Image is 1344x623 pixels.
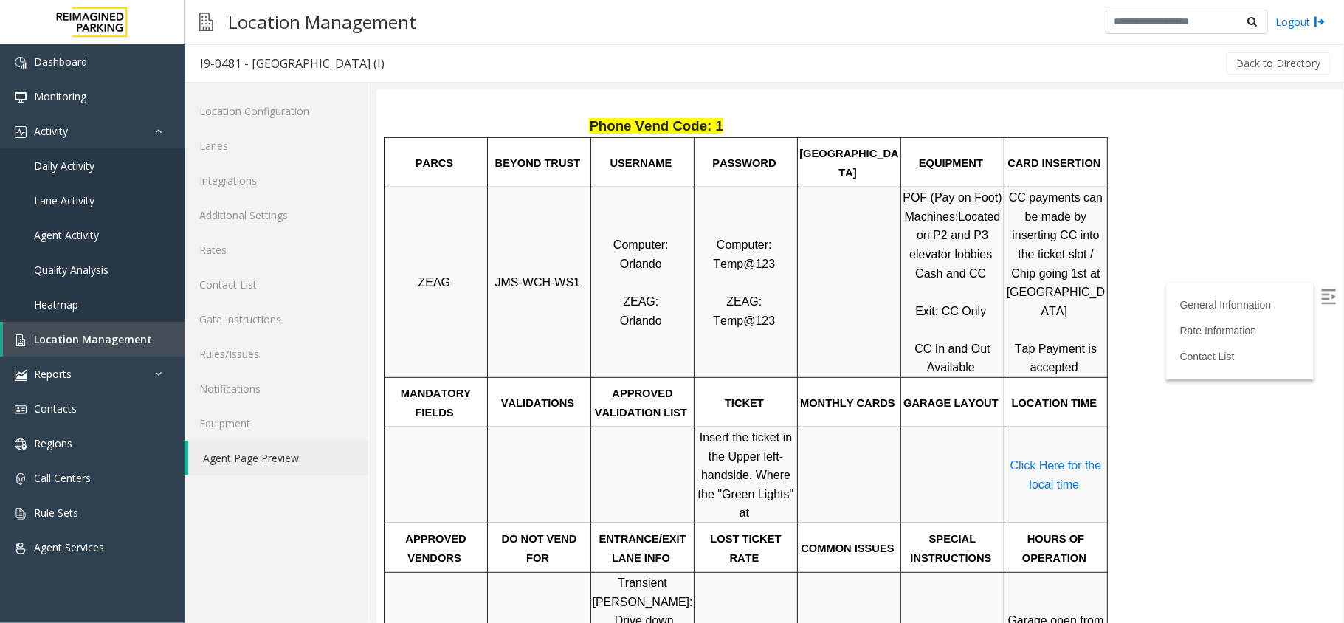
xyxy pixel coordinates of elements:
[630,101,730,227] span: CC payments can be made by inserting CC into the ticket slot / Chip going 1st at [GEOGRAPHIC_DATA]
[15,508,27,520] img: 'icon'
[638,252,724,284] span: Tap Payment is accepted
[185,337,368,371] a: Rules/Issues
[34,124,68,138] span: Activity
[29,443,92,474] span: APPROVED VENDORS
[234,67,296,79] span: USERNAME
[350,205,385,218] span: ZEAG:
[15,438,27,450] img: 'icon'
[34,471,91,485] span: Call Centers
[337,224,399,237] span: Temp@123
[340,148,396,161] span: Computer:
[237,148,292,161] span: Computer:
[15,57,27,69] img: 'icon'
[199,4,213,40] img: pageIcon
[804,209,895,221] a: General Information
[218,297,311,328] span: APPROVED VALIDATION LIST
[527,307,622,319] span: GARAGE LAYOUT
[34,506,78,520] span: Rule Sets
[119,186,204,199] span: JMS-WCH-WS1
[15,126,27,138] img: 'icon'
[24,297,97,328] span: MANDATORY FIELDS
[244,224,286,237] span: Orlando
[3,322,185,357] a: Location Management
[323,341,419,391] span: Insert the ticket in the Upper left-hand
[34,159,94,173] span: Daily Activity
[221,4,424,40] h3: Location Management
[804,261,858,272] a: Contact List
[423,58,522,89] span: [GEOGRAPHIC_DATA]
[34,402,77,416] span: Contacts
[631,67,724,79] span: CARD INSERTION
[15,369,27,381] img: 'icon'
[34,228,99,242] span: Agent Activity
[185,94,368,128] a: Location Configuration
[15,473,27,485] img: 'icon'
[336,67,399,79] span: PASSWORD
[1227,52,1330,75] button: Back to Directory
[539,215,610,227] span: Exit: CC Only
[34,332,152,346] span: Location Management
[125,443,204,474] span: DO NOT VEND FOR
[334,443,407,474] span: LOST TICKET RATE
[216,486,316,556] span: Transient [PERSON_NAME]: Drive down ramp, press
[1314,14,1326,30] img: logout
[34,89,86,103] span: Monitoring
[337,168,399,180] span: Temp@123
[533,139,616,171] span: on P2 and P3 elevator lobbies
[247,205,282,218] span: ZEAG:
[526,101,629,133] span: POF (Pay on Foot) Machines:
[635,307,721,319] span: LOCATION TIME
[1275,14,1326,30] a: Logout
[15,92,27,103] img: 'icon'
[34,297,78,311] span: Heatmap
[424,307,519,319] span: MONTHLY CARDS
[538,252,617,284] span: CC In and Out Available
[539,177,610,190] span: Cash and CC
[15,404,27,416] img: 'icon'
[185,198,368,233] a: Additional Settings
[185,163,368,198] a: Integrations
[185,267,368,302] a: Contact List
[213,28,346,44] span: Phone Vend Code: 1
[185,128,368,163] a: Lanes
[222,443,312,474] span: ENTRANCE/EXIT LANE INFO
[185,371,368,406] a: Notifications
[632,524,731,556] span: Garage open from 6am-7pm
[15,543,27,554] img: 'icon'
[634,369,728,401] a: Click Here for the local time
[244,168,286,180] span: Orlando
[34,193,94,207] span: Lane Activity
[34,540,104,554] span: Agent Services
[119,67,204,79] span: BEYOND TRUST
[348,307,387,319] span: TICKET
[34,263,108,277] span: Quality Analysis
[646,443,711,474] span: HOURS OF OPERATION
[34,55,87,69] span: Dashboard
[34,367,72,381] span: Reports
[200,54,385,73] div: I9-0481 - [GEOGRAPHIC_DATA] (I)
[185,302,368,337] a: Gate Instructions
[945,199,959,214] img: Open/Close Sidebar Menu
[542,67,607,79] span: EQUIPMENT
[188,441,368,475] a: Agent Page Preview
[322,379,421,429] span: side. Where the "Green Lights" at
[41,186,74,199] span: ZEAG
[125,307,198,319] span: VALIDATIONS
[534,443,616,474] span: SPECIAL INSTRUCTIONS
[424,452,517,464] span: COMMON ISSUES
[582,120,624,133] span: Located
[15,334,27,346] img: 'icon'
[185,233,368,267] a: Rates
[39,67,77,79] span: PARCS
[185,406,368,441] a: Equipment
[34,436,72,450] span: Regions
[804,235,881,247] a: Rate Information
